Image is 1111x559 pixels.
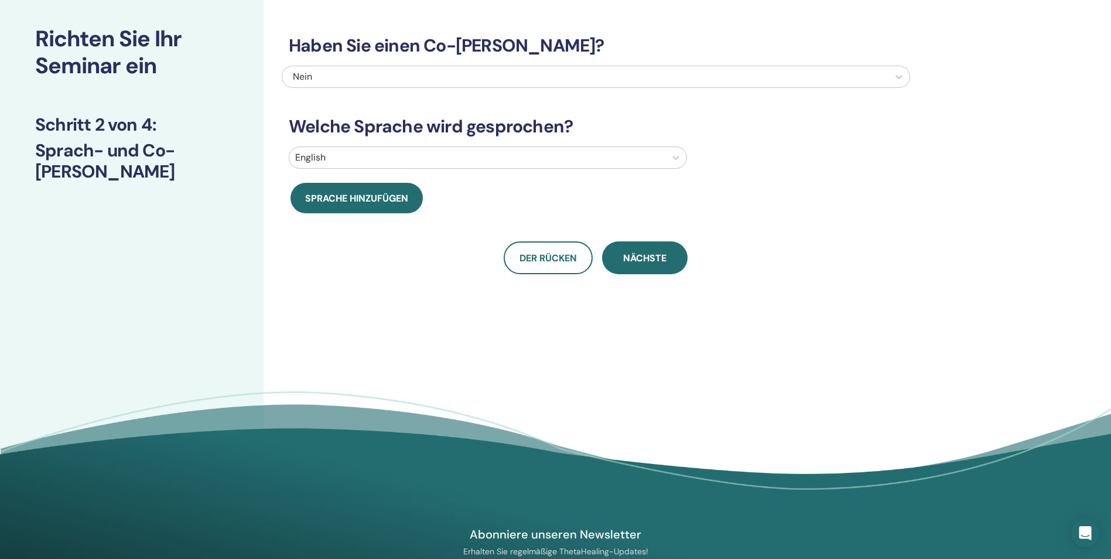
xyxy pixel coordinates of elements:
h4: Abonniere unseren Newsletter [421,527,691,542]
button: Nächste [602,241,688,274]
span: Der Rücken [519,252,577,264]
h3: Haben Sie einen Co-[PERSON_NAME]? [282,35,910,56]
h3: Welche Sprache wird gesprochen? [282,116,910,137]
h2: Richten Sie Ihr Seminar ein [35,26,228,79]
div: Open Intercom Messenger [1071,519,1099,547]
span: Nein [293,70,312,83]
h3: Schritt 2 von 4 : [35,114,228,135]
button: Sprache hinzufügen [290,183,423,213]
span: Nächste [623,252,666,264]
button: Der Rücken [504,241,593,274]
h3: Sprach- und Co-[PERSON_NAME] [35,140,228,182]
p: Erhalten Sie regelmäßige ThetaHealing-Updates! [421,546,691,557]
span: Sprache hinzufügen [305,192,408,204]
